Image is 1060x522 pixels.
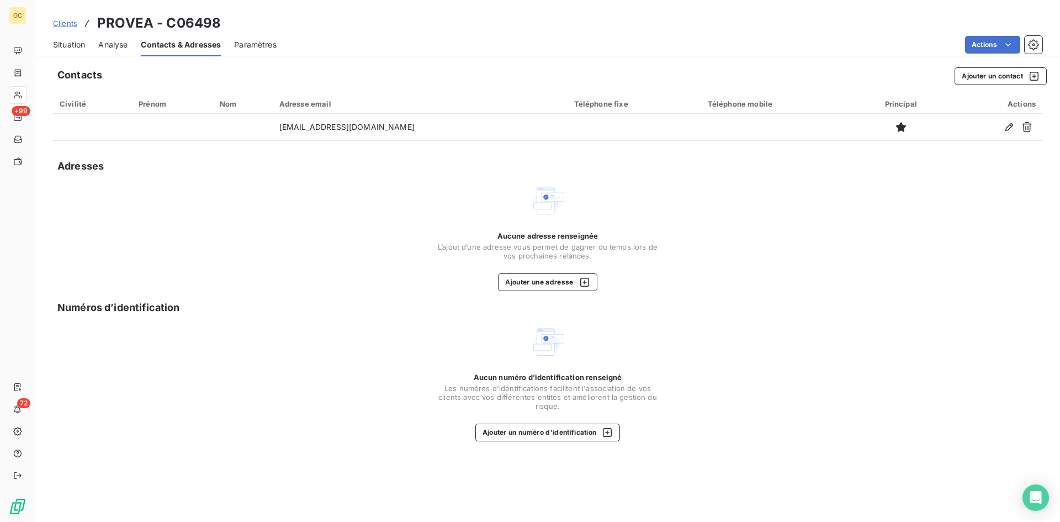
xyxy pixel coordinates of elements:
[141,39,221,50] span: Contacts & Adresses
[220,99,266,108] div: Nom
[437,384,658,410] span: Les numéros d'identifications facilitent l'association de vos clients avec vos différentes entité...
[530,183,565,218] img: Empty state
[574,99,695,108] div: Téléphone fixe
[498,273,597,291] button: Ajouter une adresse
[12,106,30,116] span: +99
[955,67,1047,85] button: Ajouter un contact
[98,39,128,50] span: Analyse
[139,99,206,108] div: Prénom
[53,39,85,50] span: Situation
[97,13,221,33] h3: PROVEA - C06498
[475,424,621,441] button: Ajouter un numéro d’identification
[60,99,125,108] div: Civilité
[708,99,849,108] div: Téléphone mobile
[17,398,30,408] span: 72
[53,18,77,29] a: Clients
[437,242,658,260] span: L’ajout d’une adresse vous permet de gagner du temps lors de vos prochaines relances.
[57,300,180,315] h5: Numéros d’identification
[530,324,565,360] img: Empty state
[965,36,1020,54] button: Actions
[279,99,561,108] div: Adresse email
[952,99,1036,108] div: Actions
[273,114,568,140] td: [EMAIL_ADDRESS][DOMAIN_NAME]
[9,7,26,24] div: GC
[474,373,622,382] span: Aucun numéro d’identification renseigné
[57,67,102,83] h5: Contacts
[497,231,598,240] span: Aucune adresse renseignée
[1022,484,1049,511] div: Open Intercom Messenger
[9,498,26,515] img: Logo LeanPay
[57,159,104,174] h5: Adresses
[862,99,939,108] div: Principal
[234,39,277,50] span: Paramètres
[53,19,77,28] span: Clients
